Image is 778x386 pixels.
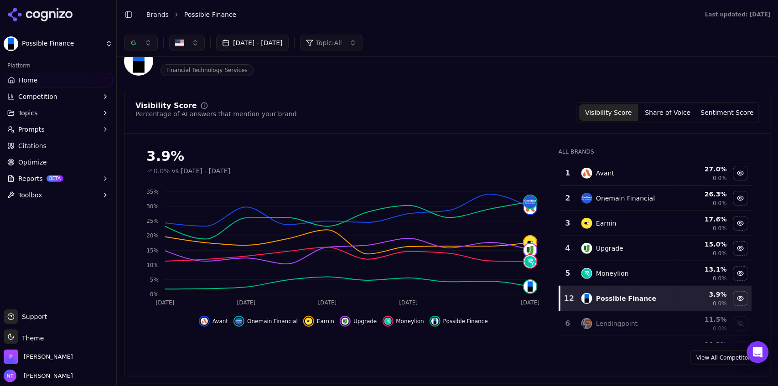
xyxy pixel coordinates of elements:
div: All Brands [559,148,752,155]
div: 4 [563,243,572,254]
tr: 5moneylionMoneylion13.1%0.0%Hide moneylion data [560,261,752,286]
img: possible finance [524,280,537,293]
tr: 6lendingpointLendingpoint11.5%0.0%Show lendingpoint data [560,311,752,336]
div: Moneylion [596,269,629,278]
tspan: [DATE] [318,300,337,306]
img: moneylion [384,318,392,325]
img: Possible Finance [4,36,18,51]
a: Optimize [4,155,113,170]
button: Hide onemain financial data [733,191,748,206]
tspan: 25% [146,218,159,225]
div: 5 [563,268,572,279]
img: moneylion [581,268,592,279]
img: moneylion [524,255,537,268]
tr: 4upgradeUpgrade15.0%0.0%Hide upgrade data [560,236,752,261]
span: Topics [18,108,38,118]
img: onemain financial [524,196,537,208]
a: View All Competitors [690,350,759,365]
span: Reports [18,174,43,183]
img: possible finance [431,318,439,325]
span: Home [19,76,37,85]
span: 0.0% [713,250,727,257]
div: 11.5 % [678,315,727,324]
div: Percentage of AI answers that mention your brand [135,109,297,118]
div: 10.3 % [678,340,727,349]
span: Optimize [18,158,47,167]
div: Platform [4,58,113,73]
div: 12 [564,293,572,304]
span: Toolbox [18,190,42,200]
div: Upgrade [596,244,623,253]
div: Open Intercom Messenger [747,341,769,363]
img: onemain financial [581,193,592,204]
div: 13.1 % [678,265,727,274]
button: Share of Voice [638,104,698,121]
tspan: 30% [146,203,159,210]
button: Prompts [4,122,113,137]
span: Support [18,312,47,321]
button: Hide upgrade data [733,241,748,256]
div: 15.0 % [678,240,727,249]
tspan: [DATE] [521,300,540,306]
div: Earnin [596,219,617,228]
a: Citations [4,139,113,153]
span: Prompts [18,125,45,134]
span: Theme [18,335,44,342]
button: Hide earnin data [303,316,334,327]
span: 0.0% [713,200,727,207]
span: Upgrade [353,318,377,325]
span: Avant [213,318,228,325]
span: Earnin [317,318,334,325]
div: 3.9 % [678,290,727,299]
tr: 3earninEarnin17.6%0.0%Hide earnin data [560,211,752,236]
button: Sentiment Score [698,104,757,121]
div: Avant [596,169,614,178]
span: Citations [18,141,47,150]
img: Possible Finance [124,46,153,76]
tspan: 35% [146,189,159,195]
img: earnin [305,318,312,325]
span: Possible Finance [22,40,102,48]
div: 2 [563,193,572,204]
span: Onemain Financial [247,318,298,325]
div: 17.6 % [678,215,727,224]
img: Perrill [4,350,18,364]
button: Topics [4,106,113,120]
img: avant [581,168,592,179]
div: 3.9% [146,148,540,165]
img: earnin [524,236,537,249]
tspan: 15% [146,247,159,254]
span: Financial Technology Services [161,64,254,76]
div: Possible Finance [596,294,656,303]
tr: 10.3%Show creditstrong data [560,336,752,361]
button: ReportsBETA [4,171,113,186]
div: 3 [563,218,572,229]
button: Hide earnin data [733,216,748,231]
span: 0.0% [713,175,727,182]
button: Hide possible finance data [430,316,488,327]
img: avant [201,318,208,325]
span: Competition [18,92,57,101]
span: 0.0% [713,325,727,332]
tr: 12possible financePossible Finance3.9%0.0%Hide possible finance data [560,286,752,311]
img: United States [175,38,184,47]
button: Hide moneylion data [383,316,424,327]
button: Show creditstrong data [733,341,748,356]
img: possible finance [581,293,592,304]
button: Hide possible finance data [733,291,748,306]
button: Show lendingpoint data [733,316,748,331]
img: lendingpoint [581,318,592,329]
span: 0.0% [713,225,727,232]
img: upgrade [524,244,537,257]
span: 0.0% [154,166,170,175]
span: Perrill [24,353,73,361]
div: 27.0 % [678,165,727,174]
tspan: [DATE] [399,300,418,306]
div: 6 [563,318,572,329]
span: 0.0% [713,275,727,282]
img: upgrade [581,243,592,254]
tspan: [DATE] [237,300,256,306]
button: Open user button [4,370,73,382]
button: [DATE] - [DATE] [216,35,289,51]
button: Toolbox [4,188,113,202]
